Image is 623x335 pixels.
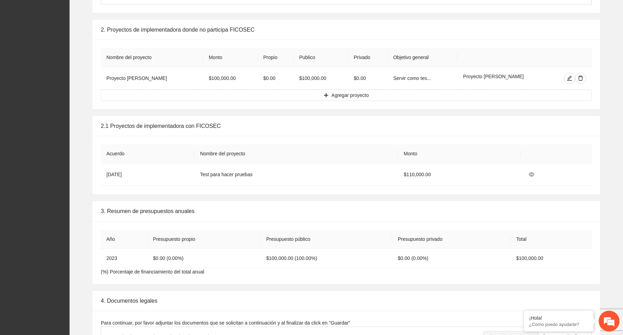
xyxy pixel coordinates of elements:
[258,67,293,90] td: $0.00
[36,35,117,44] div: Chatee con nosotros ahora
[348,67,388,90] td: $0.00
[101,163,194,186] td: [DATE]
[101,201,592,221] div: 3. Resumen de presupuestos anuales
[101,48,203,67] th: Nombre del proyecto
[101,291,592,311] div: 4. Documentos legales
[101,20,592,40] div: 2. Proyectos de implementadora donde no participa FICOSEC
[101,320,350,326] span: Para continuar, por favor adjuntar los documentos que se solicitan a continuación y al finalizar ...
[203,67,258,90] td: $100,000.00
[101,116,592,136] div: 2.1 Proyectos de implementadora con FICOSEC
[261,249,393,268] td: $100,000.00 (100.00%)
[398,163,520,186] td: $110,000.00
[203,48,258,67] th: Monto
[463,73,544,84] div: Proyecto [PERSON_NAME]
[393,75,431,81] span: Servir como tes...
[101,90,592,101] button: plusAgregar proyecto
[114,3,131,20] div: Minimizar ventana de chat en vivo
[398,144,520,163] th: Monto
[324,93,329,98] span: plus
[261,230,393,249] th: Presupuesto público
[101,144,194,163] th: Acuerdo
[194,163,398,186] td: Test para hacer pruebas
[526,169,537,180] button: eye
[511,249,592,268] td: $100,000.00
[331,91,369,99] span: Agregar proyecto
[147,230,261,249] th: Presupuesto propio
[526,172,537,177] span: eye
[392,230,511,249] th: Presupuesto privado
[348,48,388,67] th: Privado
[392,249,511,268] td: $0.00 (0.00%)
[564,75,575,81] span: edit
[3,190,132,214] textarea: Escriba su mensaje y pulse “Intro”
[564,73,575,84] button: edit
[92,221,600,284] div: (%) Porcentaje de financiamiento del total anual
[294,48,348,67] th: Publico
[194,144,398,163] th: Nombre del proyecto
[575,73,586,84] button: delete
[147,249,261,268] td: $0.00 (0.00%)
[101,67,203,90] td: Proyecto [PERSON_NAME]
[529,315,588,321] div: ¡Hola!
[511,230,592,249] th: Total
[101,230,147,249] th: Año
[258,48,293,67] th: Propio
[529,322,588,327] p: ¿Cómo puedo ayudarte?
[388,48,458,67] th: Objetivo general
[575,75,586,81] span: delete
[40,93,96,163] span: Estamos en línea.
[101,249,147,268] td: 2023
[294,67,348,90] td: $100,000.00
